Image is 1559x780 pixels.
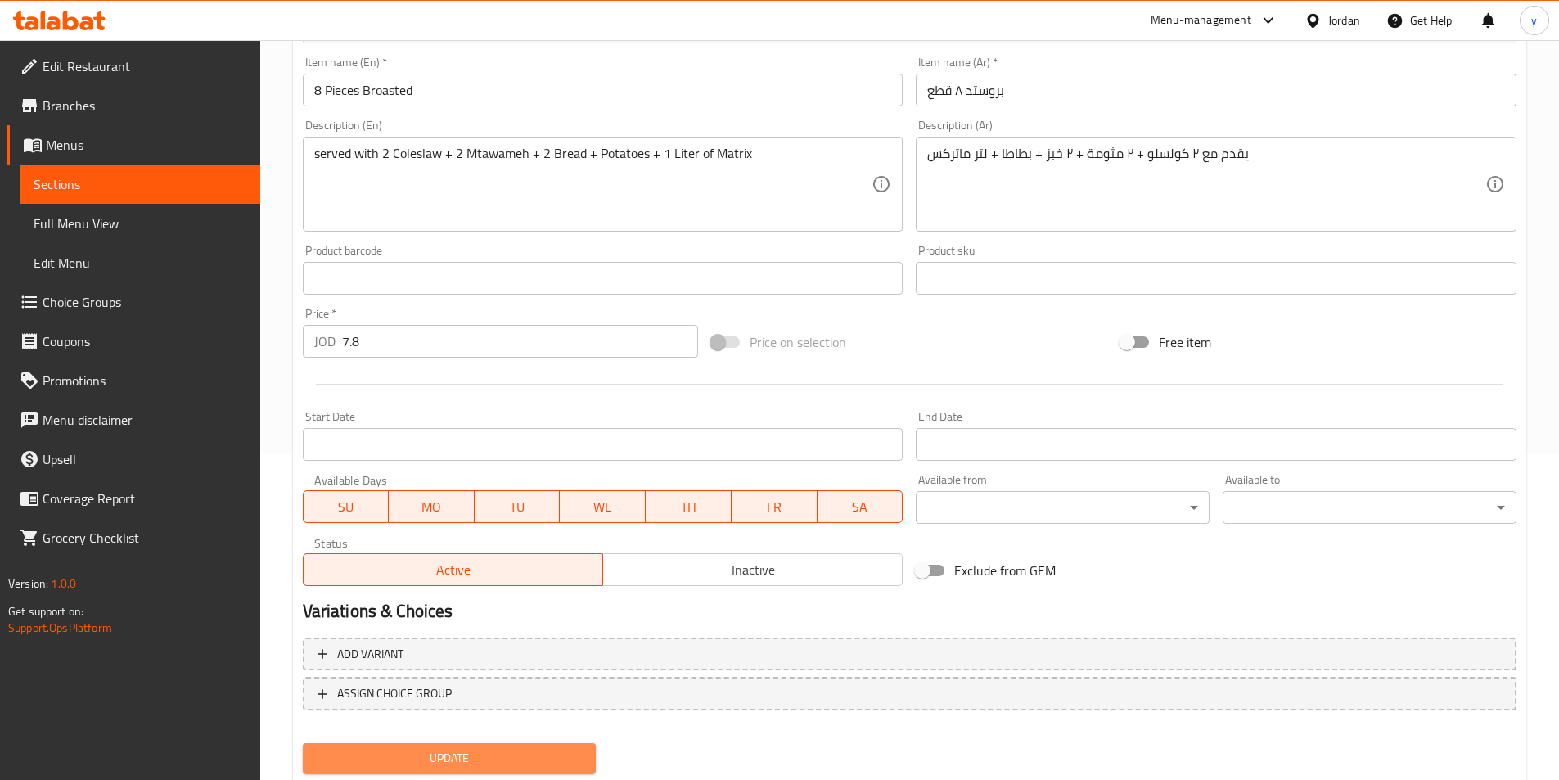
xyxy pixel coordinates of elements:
[303,743,597,773] button: Update
[818,490,903,523] button: SA
[481,495,554,519] span: TU
[310,495,383,519] span: SU
[646,490,732,523] button: TH
[7,400,260,440] a: Menu disclaimer
[303,677,1516,710] button: ASSIGN CHOICE GROUP
[316,748,583,769] span: Update
[43,331,247,351] span: Coupons
[20,204,260,243] a: Full Menu View
[20,243,260,282] a: Edit Menu
[1328,11,1360,29] div: Jordan
[7,282,260,322] a: Choice Groups
[750,332,846,352] span: Price on selection
[34,174,247,194] span: Sections
[927,146,1485,223] textarea: يقدم مع ٢ كولسلو + ٢ مثومة + ٢ خبز + بطاطا + لتر ماتركس
[8,573,48,594] span: Version:
[303,553,603,586] button: Active
[51,573,76,594] span: 1.0.0
[475,490,561,523] button: TU
[7,86,260,125] a: Branches
[8,617,112,638] a: Support.OpsPlatform
[7,440,260,479] a: Upsell
[303,490,390,523] button: SU
[310,558,597,582] span: Active
[610,558,896,582] span: Inactive
[602,553,903,586] button: Inactive
[34,214,247,233] span: Full Menu View
[566,495,639,519] span: WE
[303,74,903,106] input: Enter name En
[732,490,818,523] button: FR
[916,74,1516,106] input: Enter name Ar
[342,325,699,358] input: Please enter price
[7,125,260,165] a: Menus
[43,292,247,312] span: Choice Groups
[7,361,260,400] a: Promotions
[1159,332,1211,352] span: Free item
[43,56,247,76] span: Edit Restaurant
[1151,11,1251,30] div: Menu-management
[395,495,468,519] span: MO
[1223,491,1516,524] div: ​
[389,490,475,523] button: MO
[337,683,452,704] span: ASSIGN CHOICE GROUP
[7,518,260,557] a: Grocery Checklist
[738,495,811,519] span: FR
[20,165,260,204] a: Sections
[43,489,247,508] span: Coverage Report
[314,146,872,223] textarea: served with 2 Coleslaw + 2 Mtawameh + 2 Bread + Potatoes + 1 Liter of Matrix
[7,479,260,518] a: Coverage Report
[43,96,247,115] span: Branches
[7,322,260,361] a: Coupons
[560,490,646,523] button: WE
[303,262,903,295] input: Please enter product barcode
[43,528,247,548] span: Grocery Checklist
[652,495,725,519] span: TH
[303,599,1516,624] h2: Variations & Choices
[46,135,247,155] span: Menus
[8,601,83,622] span: Get support on:
[34,253,247,273] span: Edit Menu
[43,449,247,469] span: Upsell
[916,262,1516,295] input: Please enter product sku
[314,331,336,351] p: JOD
[954,561,1056,580] span: Exclude from GEM
[43,410,247,430] span: Menu disclaimer
[824,495,897,519] span: SA
[303,638,1516,671] button: Add variant
[43,371,247,390] span: Promotions
[916,491,1210,524] div: ​
[337,644,403,665] span: Add variant
[1531,11,1537,29] span: y
[7,47,260,86] a: Edit Restaurant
